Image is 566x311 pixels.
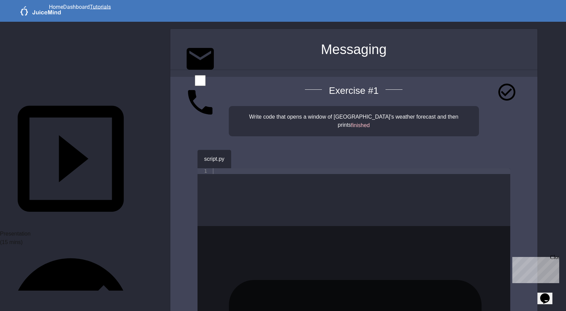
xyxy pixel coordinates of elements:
[49,3,63,10] a: Home
[537,284,559,304] iframe: chat widget
[20,6,61,16] img: logo
[3,3,47,43] div: Chat with us now!Close
[63,3,90,10] a: Dashboard
[49,11,111,19] div: My Account
[351,122,370,128] span: finished
[229,106,479,136] div: Write code that opens a window of [GEOGRAPHIC_DATA]'s weather forecast and then prints
[198,168,211,174] div: 1
[510,254,559,283] iframe: chat widget
[90,3,111,10] a: Tutorials
[321,29,387,70] div: Messaging
[298,82,409,99] span: Exercise # 1
[198,150,231,168] div: script.py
